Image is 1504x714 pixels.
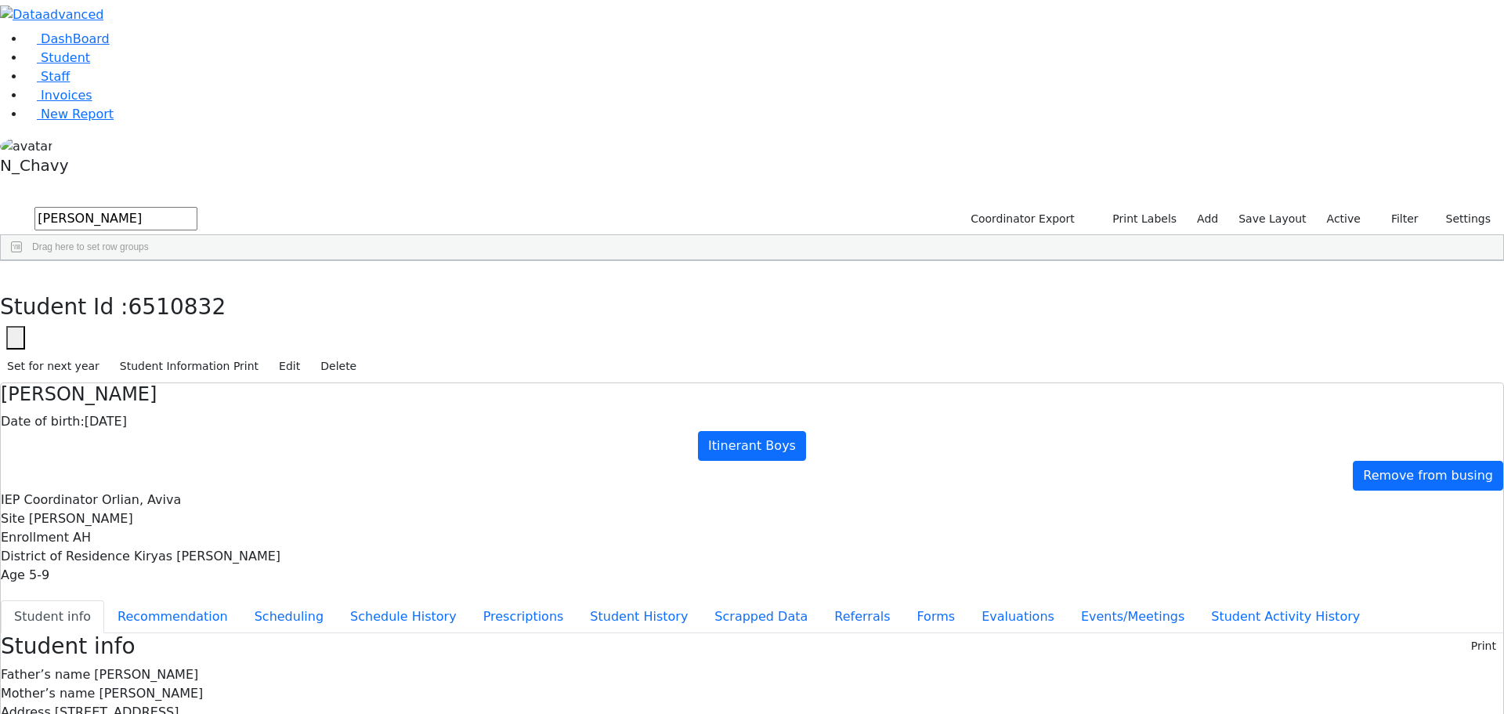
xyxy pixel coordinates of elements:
[1094,207,1184,231] button: Print Labels
[34,207,197,230] input: Search
[29,511,133,526] span: [PERSON_NAME]
[41,31,110,46] span: DashBoard
[1231,207,1313,231] button: Save Layout
[113,354,266,379] button: Student Information Print
[41,50,90,65] span: Student
[241,600,337,633] button: Scheduling
[1464,634,1503,658] button: Print
[698,431,806,461] a: Itinerant Boys
[104,600,241,633] button: Recommendation
[128,294,226,320] span: 6510832
[25,69,70,84] a: Staff
[134,549,280,564] span: Kiryas [PERSON_NAME]
[102,492,181,507] span: Orlian, Aviva
[272,354,307,379] button: Edit
[577,600,701,633] button: Student History
[1190,207,1225,231] a: Add
[821,600,903,633] button: Referrals
[1,600,104,633] button: Student info
[94,667,198,682] span: [PERSON_NAME]
[1,412,85,431] label: Date of birth:
[1,412,1503,431] div: [DATE]
[1363,468,1493,483] span: Remove from busing
[1353,461,1503,491] a: Remove from busing
[1,528,69,547] label: Enrollment
[1,509,25,528] label: Site
[41,107,114,121] span: New Report
[25,88,92,103] a: Invoices
[1198,600,1373,633] button: Student Activity History
[337,600,470,633] button: Schedule History
[701,600,821,633] button: Scrapped Data
[1068,600,1198,633] button: Events/Meetings
[1320,207,1368,231] label: Active
[73,530,91,545] span: AH
[1,665,90,684] label: Father’s name
[1426,207,1498,231] button: Settings
[29,567,49,582] span: 5-9
[41,88,92,103] span: Invoices
[968,600,1068,633] button: Evaluations
[960,207,1082,231] button: Coordinator Export
[1,566,25,585] label: Age
[313,354,363,379] button: Delete
[470,600,577,633] button: Prescriptions
[1,547,130,566] label: District of Residence
[1,491,98,509] label: IEP Coordinator
[41,69,70,84] span: Staff
[25,107,114,121] a: New Report
[1,684,95,703] label: Mother’s name
[32,241,149,252] span: Drag here to set row groups
[25,31,110,46] a: DashBoard
[903,600,968,633] button: Forms
[1,633,136,660] h3: Student info
[25,50,90,65] a: Student
[99,686,203,701] span: [PERSON_NAME]
[1371,207,1426,231] button: Filter
[1,383,1503,406] h4: [PERSON_NAME]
